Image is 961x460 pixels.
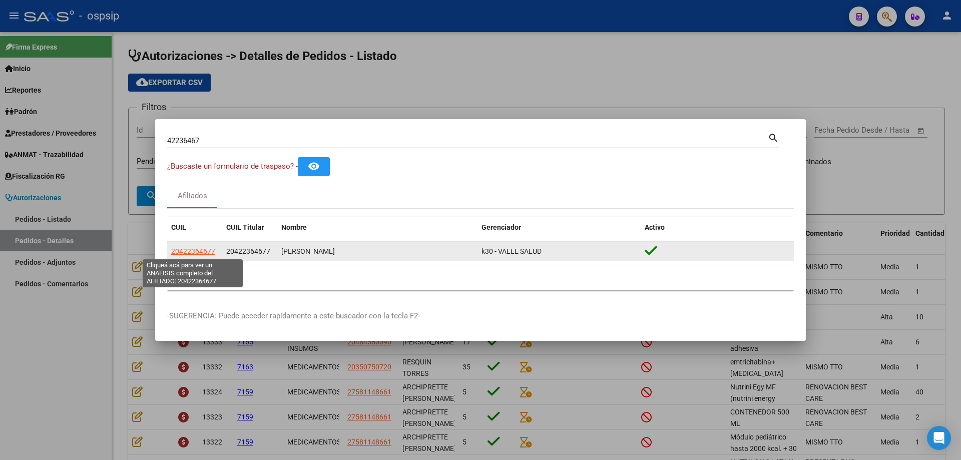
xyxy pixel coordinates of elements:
span: Activo [645,223,665,231]
mat-icon: search [768,131,779,143]
span: Nombre [281,223,307,231]
datatable-header-cell: CUIL [167,217,222,238]
div: [PERSON_NAME] [281,246,473,257]
div: Afiliados [178,190,207,202]
div: 1 total [167,265,794,290]
span: ¿Buscaste un formulario de traspaso? - [167,162,298,171]
span: 20422364677 [226,247,270,255]
datatable-header-cell: Gerenciador [477,217,641,238]
span: CUIL Titular [226,223,264,231]
span: Gerenciador [482,223,521,231]
datatable-header-cell: Nombre [277,217,477,238]
datatable-header-cell: CUIL Titular [222,217,277,238]
span: k30 - VALLE SALUD [482,247,542,255]
mat-icon: remove_red_eye [308,160,320,172]
p: -SUGERENCIA: Puede acceder rapidamente a este buscador con la tecla F2- [167,310,794,322]
div: Open Intercom Messenger [927,426,951,450]
span: CUIL [171,223,186,231]
span: 20422364677 [171,247,215,255]
datatable-header-cell: Activo [641,217,794,238]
